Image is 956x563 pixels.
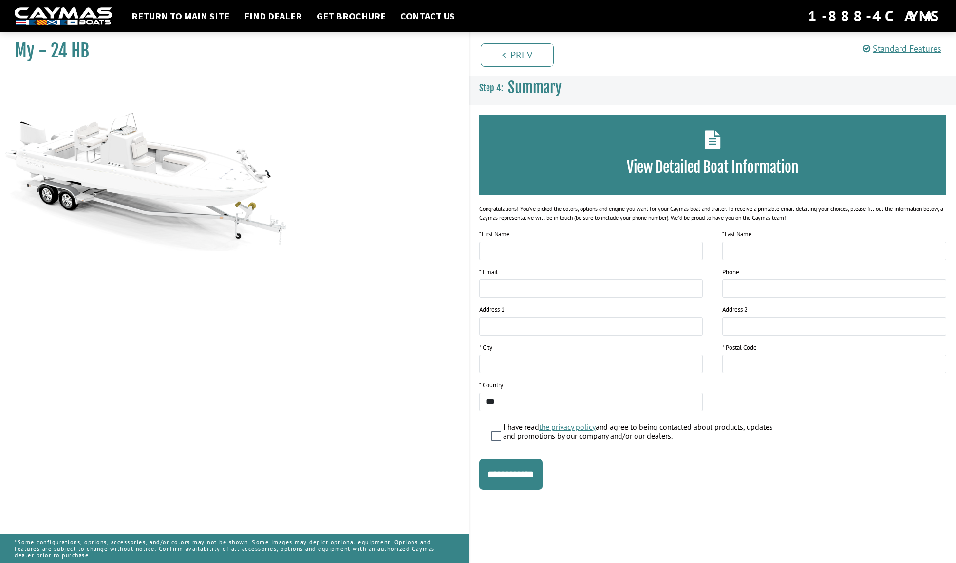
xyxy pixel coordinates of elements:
[15,534,454,563] p: *Some configurations, options, accessories, and/or colors may not be shown. Some images may depic...
[722,305,748,315] label: Address 2
[539,422,596,432] a: the privacy policy
[722,267,739,277] label: Phone
[503,422,776,443] label: I have read and agree to being contacted about products, updates and promotions by our company an...
[479,267,498,277] label: * Email
[15,7,112,25] img: white-logo-c9c8dbefe5ff5ceceb0f0178aa75bf4bb51f6bca0971e226c86eb53dfe498488.png
[479,305,505,315] label: Address 1
[312,10,391,22] a: Get Brochure
[239,10,307,22] a: Find Dealer
[508,78,562,96] span: Summary
[722,343,757,353] label: * Postal Code
[863,43,941,54] a: Standard Features
[479,380,503,390] label: * Country
[479,205,947,222] div: Congratulations! You’ve picked the colors, options and engine you want for your Caymas boat and t...
[494,158,932,176] h3: View Detailed Boat Information
[808,5,941,27] div: 1-888-4CAYMAS
[479,229,510,239] label: First Name
[481,43,554,67] a: Prev
[15,40,444,62] h1: My - 24 HB
[395,10,460,22] a: Contact Us
[722,229,752,239] label: Last Name
[127,10,234,22] a: Return to main site
[479,343,492,353] label: * City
